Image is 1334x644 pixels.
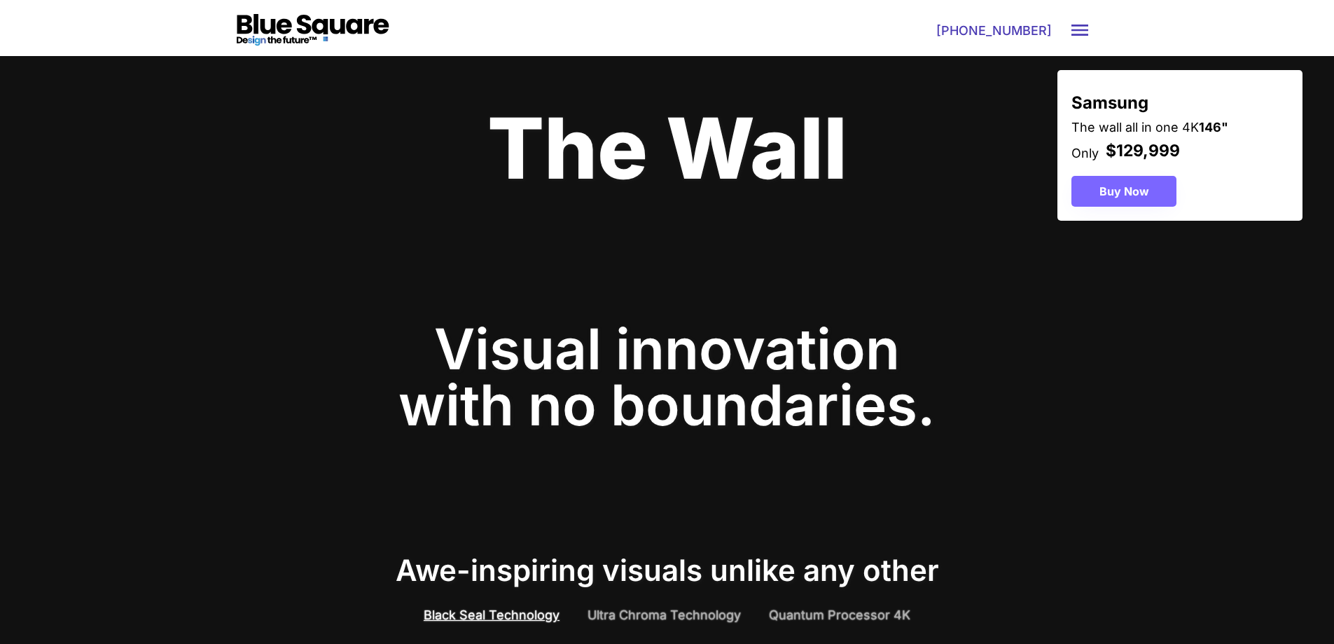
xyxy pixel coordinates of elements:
div: $129,999 [1106,139,1180,162]
iframe: Drift Widget Chat Window [1045,458,1326,599]
div: Visual innovation with no boundaries. [398,321,936,433]
div: Ultra Chroma Technology [588,606,741,624]
iframe: Drift Widget Chat Controller [1264,591,1317,644]
img: Blue-Square-Logo-Black.svg [233,14,392,47]
div: [PHONE_NUMBER] [933,25,1052,37]
div: The Wall [487,107,847,191]
button: menu [1069,19,1091,41]
button: Buy Now [1071,176,1176,207]
div: Black Seal Technology [424,606,560,624]
div: Samsung [1071,84,1148,115]
div: Awe-inspiring visuals unlike any other [396,556,939,587]
strong: 146" [1199,120,1228,135]
div: Quantum Processor 4K [769,606,910,624]
div: The wall all in one 4K [1071,118,1228,136]
div: Only [1071,144,1099,162]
